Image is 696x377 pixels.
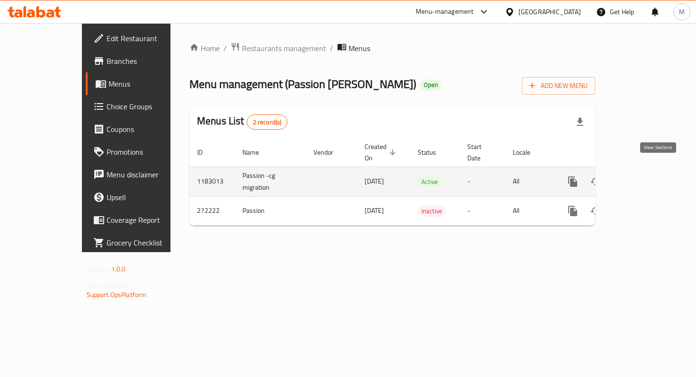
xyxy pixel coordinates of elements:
a: Edit Restaurant [86,27,198,50]
button: Change Status [584,200,607,222]
span: Created On [365,141,399,164]
td: All [505,167,554,196]
span: M [679,7,685,17]
span: Open [420,81,442,89]
div: Menu-management [416,6,474,18]
h2: Menus List [197,114,287,130]
td: - [460,167,505,196]
td: All [505,196,554,225]
a: Menu disclaimer [86,163,198,186]
a: Upsell [86,186,198,209]
div: Inactive [418,205,446,217]
button: more [562,170,584,193]
span: [DATE] [365,204,384,217]
span: Coupons [107,123,190,135]
nav: breadcrumb [189,42,595,54]
span: Choice Groups [107,101,190,112]
span: Inactive [418,206,446,217]
span: Status [418,147,448,158]
span: [DATE] [365,175,384,187]
div: Open [420,79,442,91]
a: Promotions [86,140,198,163]
button: Change Status [584,170,607,193]
span: Name [242,147,271,158]
a: Home [189,43,220,54]
div: Export file [569,111,591,133]
div: Total records count [247,114,288,130]
span: 2 record(s) [247,118,287,127]
span: Branches [107,55,190,67]
span: Menu management ( Passion [PERSON_NAME] ) [189,73,416,95]
table: enhanced table [189,138,660,226]
a: Coverage Report [86,209,198,231]
span: Promotions [107,146,190,158]
li: / [330,43,333,54]
td: 1183013 [189,167,235,196]
span: Menu disclaimer [107,169,190,180]
a: Menus [86,72,198,95]
button: more [562,200,584,222]
span: Vendor [313,147,346,158]
span: Start Date [467,141,494,164]
span: ID [197,147,215,158]
a: Coupons [86,118,198,140]
span: Get support on: [87,279,130,291]
a: Grocery Checklist [86,231,198,254]
td: - [460,196,505,225]
span: Menus [348,43,370,54]
a: Support.OpsPlatform [87,289,147,301]
span: Add New Menu [529,80,588,92]
li: / [223,43,227,54]
span: Version: [87,263,110,275]
span: 1.0.0 [111,263,126,275]
span: Locale [513,147,543,158]
span: Active [418,176,442,187]
span: Coverage Report [107,214,190,226]
div: Active [418,176,442,187]
a: Choice Groups [86,95,198,118]
span: Edit Restaurant [107,33,190,44]
a: Restaurants management [231,42,326,54]
td: Passion [235,196,306,225]
td: Passion -cg migration [235,167,306,196]
span: Upsell [107,192,190,203]
span: Grocery Checklist [107,237,190,248]
span: Menus [108,78,190,89]
div: [GEOGRAPHIC_DATA] [518,7,581,17]
a: Branches [86,50,198,72]
td: 272222 [189,196,235,225]
th: Actions [554,138,660,167]
span: Restaurants management [242,43,326,54]
button: Add New Menu [522,77,595,95]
